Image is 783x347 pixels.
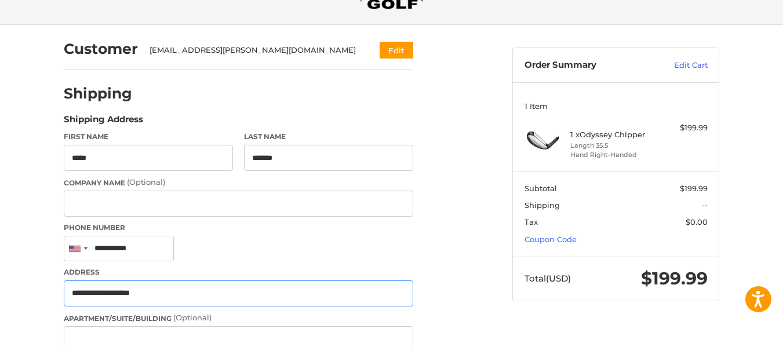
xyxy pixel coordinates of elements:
a: Coupon Code [525,235,577,244]
span: $199.99 [641,268,708,289]
label: First Name [64,132,233,142]
legend: Shipping Address [64,113,143,132]
div: United States: +1 [64,236,91,261]
label: Apartment/Suite/Building [64,312,413,324]
button: Edit [380,42,413,59]
li: Hand Right-Handed [570,150,659,160]
div: $199.99 [662,122,708,134]
label: Company Name [64,177,413,188]
label: Address [64,267,413,277]
label: Phone Number [64,222,413,233]
span: Tax [525,217,538,227]
h2: Shipping [64,85,132,103]
span: Subtotal [525,184,557,193]
div: [EMAIL_ADDRESS][PERSON_NAME][DOMAIN_NAME] [150,45,358,56]
span: -- [702,200,708,210]
h3: Order Summary [525,60,649,71]
h2: Customer [64,40,138,58]
li: Length 35.5 [570,141,659,151]
label: Last Name [244,132,413,142]
h4: 1 x Odyssey Chipper [570,130,659,139]
small: (Optional) [127,177,165,187]
span: Total (USD) [525,273,571,284]
span: Shipping [525,200,560,210]
a: Edit Cart [649,60,708,71]
span: $199.99 [680,184,708,193]
h3: 1 Item [525,101,708,111]
small: (Optional) [173,313,212,322]
span: $0.00 [686,217,708,227]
